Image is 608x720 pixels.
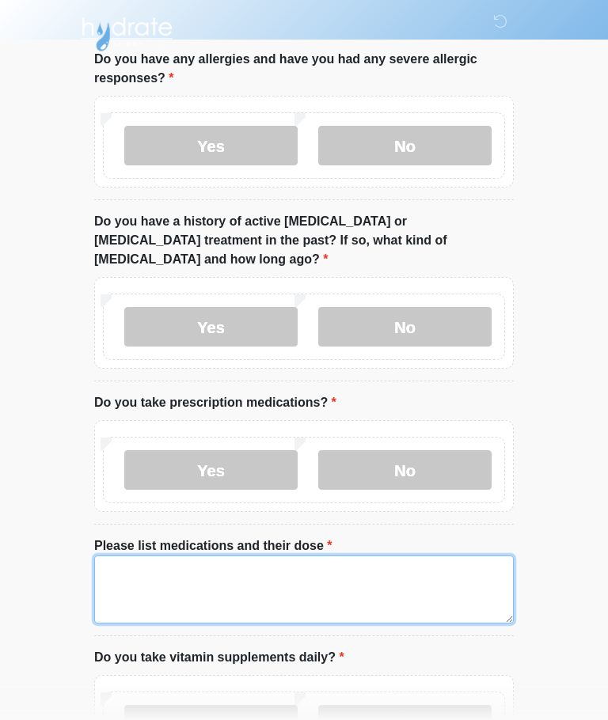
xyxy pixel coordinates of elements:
[94,212,514,269] label: Do you have a history of active [MEDICAL_DATA] or [MEDICAL_DATA] treatment in the past? If so, wh...
[124,307,298,347] label: Yes
[94,536,332,555] label: Please list medications and their dose
[94,50,514,88] label: Do you have any allergies and have you had any severe allergic responses?
[318,307,492,347] label: No
[94,393,336,412] label: Do you take prescription medications?
[94,648,344,667] label: Do you take vitamin supplements daily?
[318,450,492,490] label: No
[124,126,298,165] label: Yes
[78,12,175,52] img: Hydrate IV Bar - Arcadia Logo
[318,126,492,165] label: No
[124,450,298,490] label: Yes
